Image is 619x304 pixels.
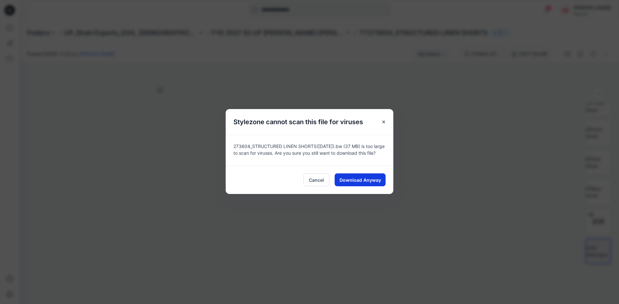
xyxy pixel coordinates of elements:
h5: Stylezone cannot scan this file for viruses [226,109,371,135]
button: Cancel [303,173,329,186]
button: Download Anyway [335,173,386,186]
button: Close [378,116,389,128]
div: 273604_STRUCTURED LINEN SHORTS([DATE]).bw (37 MB) is too large to scan for viruses. Are you sure ... [226,135,393,166]
span: Download Anyway [339,177,381,183]
span: Cancel [309,177,324,183]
